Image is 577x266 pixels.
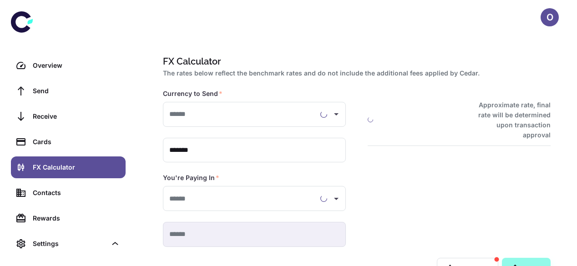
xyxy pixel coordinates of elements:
[33,162,120,172] div: FX Calculator
[33,60,120,70] div: Overview
[33,188,120,198] div: Contacts
[33,213,120,223] div: Rewards
[33,239,106,249] div: Settings
[163,55,547,68] h1: FX Calculator
[11,207,126,229] a: Rewards
[11,131,126,153] a: Cards
[163,89,223,98] label: Currency to Send
[330,108,343,120] button: Open
[11,182,126,204] a: Contacts
[33,137,120,147] div: Cards
[11,80,126,102] a: Send
[33,111,120,121] div: Receive
[11,105,126,127] a: Receive
[468,100,551,140] h6: Approximate rate, final rate will be determined upon transaction approval
[11,55,126,76] a: Overview
[33,86,120,96] div: Send
[541,8,559,26] button: O
[330,192,343,205] button: Open
[11,233,126,255] div: Settings
[163,173,219,182] label: You're Paying In
[11,156,126,178] a: FX Calculator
